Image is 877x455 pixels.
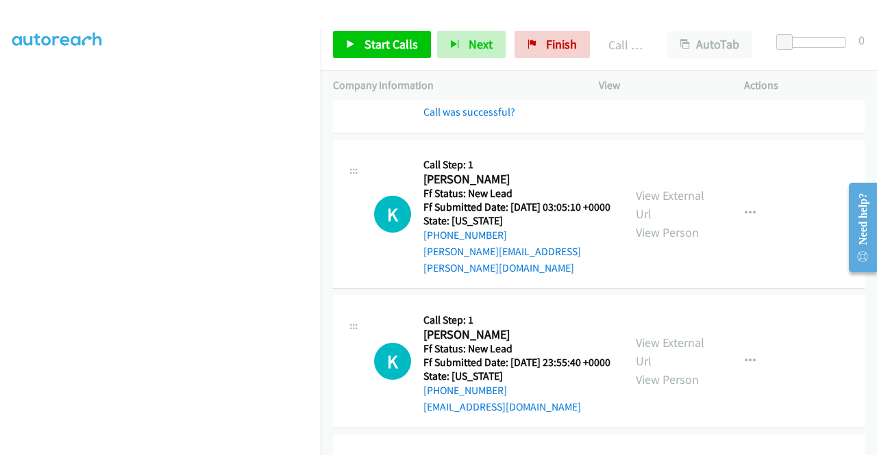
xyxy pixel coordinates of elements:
[423,384,507,397] a: [PHONE_NUMBER]
[365,36,418,52] span: Start Calls
[423,229,507,242] a: [PHONE_NUMBER]
[423,356,610,369] h5: Ff Submitted Date: [DATE] 23:55:40 +0000
[599,77,719,94] p: View
[423,369,610,383] h5: State: [US_STATE]
[469,36,493,52] span: Next
[859,31,865,49] div: 0
[636,372,699,387] a: View Person
[423,400,581,413] a: [EMAIL_ADDRESS][DOMAIN_NAME]
[636,187,704,222] a: View External Url
[838,173,877,282] iframe: Resource Center
[608,36,643,54] p: Call Completed
[423,245,581,274] a: [PERSON_NAME][EMAIL_ADDRESS][PERSON_NAME][DOMAIN_NAME]
[515,31,590,58] a: Finish
[423,187,611,200] h5: Ff Status: New Lead
[744,77,865,94] p: Actions
[437,31,506,58] button: Next
[636,224,699,240] a: View Person
[423,342,610,356] h5: Ff Status: New Lead
[423,200,611,214] h5: Ff Submitted Date: [DATE] 03:05:10 +0000
[374,343,411,380] div: The call is yet to be attempted
[374,196,411,233] div: The call is yet to be attempted
[333,31,431,58] a: Start Calls
[333,77,574,94] p: Company Information
[374,196,411,233] h1: K
[636,335,704,369] a: View External Url
[423,327,606,343] h2: [PERSON_NAME]
[423,214,611,228] h5: State: [US_STATE]
[374,343,411,380] h1: K
[423,313,610,327] h5: Call Step: 1
[423,105,515,118] a: Call was successful?
[667,31,752,58] button: AutoTab
[423,172,606,187] h2: [PERSON_NAME]
[423,158,611,172] h5: Call Step: 1
[546,36,577,52] span: Finish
